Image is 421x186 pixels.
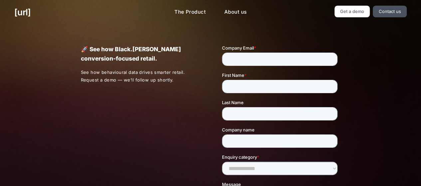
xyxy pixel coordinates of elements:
[219,6,252,19] a: About us
[81,69,199,84] p: See how behavioural data drives smarter retail. Request a demo — we’ll follow up shortly.
[334,6,370,17] a: Get a demo
[14,6,31,19] a: [URL]
[373,6,407,17] a: Contact us
[81,45,199,63] p: 🚀 See how Black.[PERSON_NAME] conversion-focused retail.
[169,6,211,19] a: The Product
